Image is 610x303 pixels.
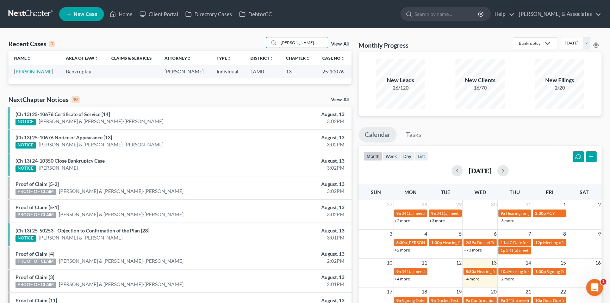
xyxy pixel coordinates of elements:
div: NOTICE [15,165,36,172]
span: 18 [421,287,428,296]
a: +73 more [464,247,482,253]
span: 31 [525,200,532,209]
button: day [400,151,415,161]
span: 9a [396,211,401,216]
div: PROOF OF CLAIM [15,282,56,288]
div: August, 13 [239,157,344,164]
div: PROOF OF CLAIM [15,189,56,195]
a: Directory Cases [182,8,236,20]
span: Hearing for [PERSON_NAME] [508,269,563,274]
span: 9 [597,230,602,238]
a: +2 more [499,276,514,281]
a: Proof of Claim [4] [15,251,54,257]
a: Chapterunfold_more [286,55,310,61]
a: +3 more [429,218,445,223]
span: 341(a) meeting for [PERSON_NAME] [436,211,504,216]
div: August, 13 [239,134,344,141]
div: 3:02PM [239,164,344,171]
div: New Filings [535,76,584,84]
span: Docket Text: for [PERSON_NAME] & [PERSON_NAME] [477,240,577,245]
span: 10a [500,269,508,274]
a: (Ch 13) 25-50253 - Objection to Confirmation of the Plan [28] [15,228,149,234]
a: View All [331,97,349,102]
a: Help [491,8,515,20]
span: 30 [490,200,497,209]
a: DebtorCC [236,8,275,20]
a: [PERSON_NAME] & [PERSON_NAME]-[PERSON_NAME] [59,257,183,265]
span: 9a [466,298,470,303]
span: 9a [431,298,436,303]
span: 8:30a [396,240,407,245]
h2: [DATE] [468,167,492,174]
span: New Case [74,12,97,17]
div: NextChapter Notices [8,95,80,104]
span: IC Date for Fields, Wanketa [508,240,558,245]
span: 6 [493,230,497,238]
div: 1 [49,41,55,47]
td: Bankruptcy [60,65,106,78]
th: Claims & Services [106,51,159,65]
a: Proof of Claim [5-1] [15,204,59,210]
span: 9a [500,298,505,303]
a: [PERSON_NAME] & [PERSON_NAME] [39,234,123,241]
span: [PERSON_NAME] - Trial [407,240,452,245]
span: 12 [455,259,462,267]
h3: Monthly Progress [359,41,409,49]
i: unfold_more [94,56,99,61]
td: Individual [211,65,245,78]
span: 15 [560,259,567,267]
a: Calendar [359,127,397,143]
span: Fri [546,189,553,195]
span: Hearing for [PERSON_NAME] [506,211,561,216]
span: Hearing for [PERSON_NAME] & [PERSON_NAME] [443,240,535,245]
span: 3 [389,230,393,238]
span: 1:30p [535,269,546,274]
div: 3:02PM [239,141,344,148]
a: [PERSON_NAME] & [PERSON_NAME]-[PERSON_NAME] [39,141,163,148]
span: 9a [431,211,436,216]
a: [PERSON_NAME] & [PERSON_NAME]-[PERSON_NAME] [59,188,183,195]
span: 19 [455,287,462,296]
a: [PERSON_NAME] & [PERSON_NAME]-[PERSON_NAME] [39,118,163,125]
div: 16/70 [455,84,505,91]
i: unfold_more [341,56,345,61]
button: week [382,151,400,161]
span: Signing Date for [PERSON_NAME] [402,298,465,303]
span: 8:30a [466,269,476,274]
span: 9a [500,211,505,216]
button: list [415,151,428,161]
span: 21 [525,287,532,296]
i: unfold_more [27,56,31,61]
div: Bankruptcy [519,40,541,46]
a: [PERSON_NAME] [14,68,53,74]
div: 3:02PM [239,211,344,218]
div: PROOF OF CLAIM [15,212,56,218]
div: NOTICE [15,142,36,149]
a: (Ch 13) 24-10350 Close Bankruptcy Case [15,158,105,164]
div: NOTICE [15,119,36,125]
span: 341(a) meeting for [PERSON_NAME] [506,298,574,303]
span: 20 [490,287,497,296]
div: New Clients [455,76,505,84]
input: Search by name... [279,37,328,48]
span: Mon [404,189,417,195]
span: Tue [441,189,450,195]
span: Hearing for [PERSON_NAME] & [PERSON_NAME] [477,269,569,274]
i: unfold_more [306,56,310,61]
span: ACY [547,211,555,216]
span: 13 [490,259,497,267]
td: [PERSON_NAME] [159,65,211,78]
button: month [363,151,382,161]
div: 26/120 [376,84,425,91]
span: 4 [424,230,428,238]
span: 1 [600,279,606,285]
span: 341(a) meeting for [PERSON_NAME] & [PERSON_NAME] [402,211,507,216]
input: Search by name... [415,7,479,20]
span: 29 [455,200,462,209]
span: 10a [535,298,542,303]
a: +2 more [394,218,410,223]
span: 2:59a [466,240,476,245]
span: 1 [562,200,567,209]
span: 2 [597,200,602,209]
a: Typeunfold_more [216,55,231,61]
